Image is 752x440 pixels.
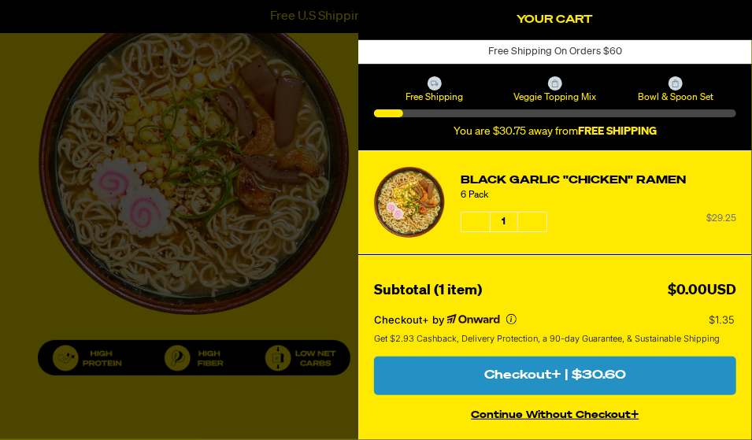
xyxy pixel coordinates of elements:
[518,213,546,231] button: Increase quantity of Black Garlic "Chicken" Ramen
[374,283,482,298] span: Subtotal (1 item)
[506,314,517,324] button: More info
[618,91,734,103] span: Bowl & Spoon Set
[461,189,736,202] div: 6 Pack
[358,40,752,64] div: 1 of 1
[374,401,736,424] button: continue without Checkout+
[374,167,445,238] img: Black Garlic "Chicken" Ramen
[376,91,492,103] span: Free Shipping
[374,302,736,357] section: Checkout+
[374,151,736,253] li: product
[432,313,444,326] span: by
[461,213,490,231] button: Decrease quantity of Black Garlic "Chicken" Ramen
[374,125,736,139] div: You are $30.75 away from
[374,8,736,31] h2: Your Cart
[668,279,736,302] div: $0.00USD
[374,313,429,326] span: Checkout+
[447,314,500,325] a: Powered by Onward
[490,213,518,231] span: 1
[374,357,736,396] button: Checkout+ | $30.60
[706,214,736,224] span: $29.25
[461,172,736,189] a: Black Garlic "Chicken" Ramen
[374,167,445,238] a: View details for Black Garlic "Chicken" Ramen
[709,313,736,326] p: $1.35
[721,172,736,188] button: Remove Black Garlic "Chicken" Ramen
[374,332,720,346] span: Get $2.93 Cashback, Delivery Protection, a 90-day Guarantee, & Sustainable Shipping
[721,8,744,31] button: Close Cart
[497,91,613,103] span: Veggie Topping Mix
[578,126,657,137] b: FREE SHIPPING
